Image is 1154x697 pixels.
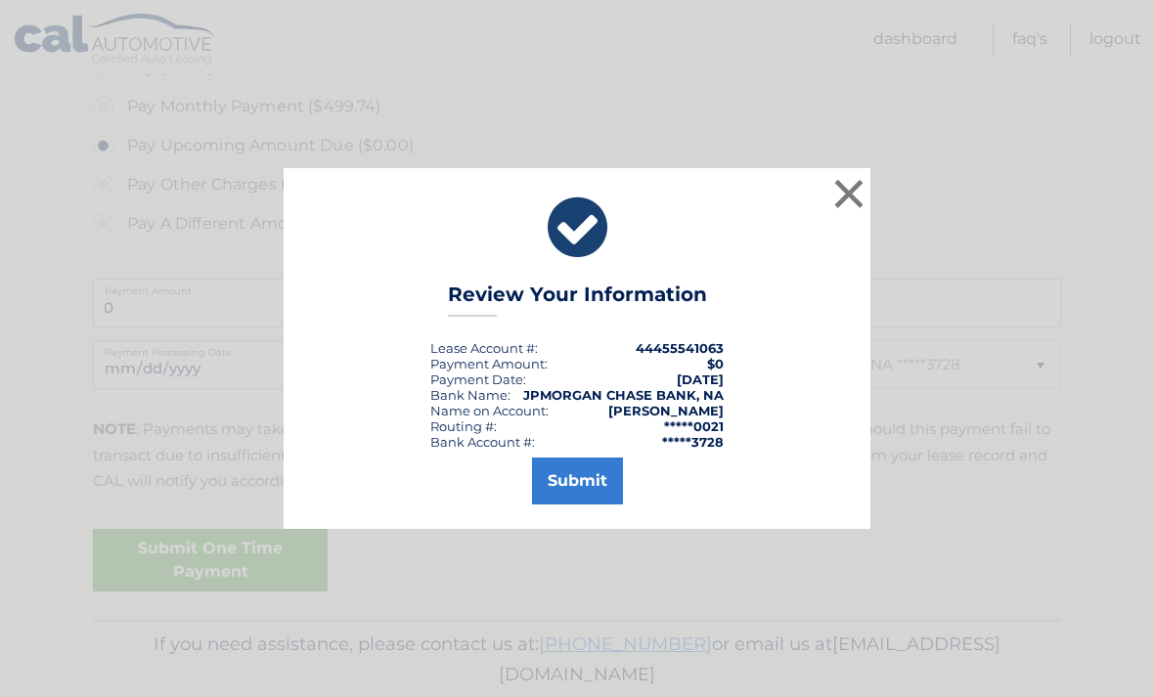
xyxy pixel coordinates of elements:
div: Lease Account #: [430,340,538,356]
div: Name on Account: [430,403,549,418]
h3: Review Your Information [448,283,707,317]
div: Routing #: [430,418,497,434]
button: × [829,174,868,213]
span: [DATE] [677,371,724,387]
div: Bank Account #: [430,434,535,450]
span: $0 [707,356,724,371]
div: : [430,371,526,387]
button: Submit [532,457,623,504]
span: Payment Date [430,371,523,387]
strong: [PERSON_NAME] [608,403,724,418]
strong: 44455541063 [636,340,724,356]
strong: JPMORGAN CHASE BANK, NA [523,387,724,403]
div: Bank Name: [430,387,510,403]
div: Payment Amount: [430,356,548,371]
